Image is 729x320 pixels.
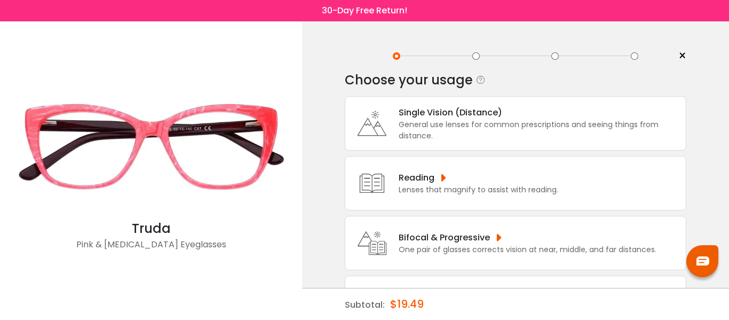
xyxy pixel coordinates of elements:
div: $19.49 [390,288,424,319]
div: Lenses that magnify to assist with reading. [399,184,558,196]
div: General use lenses for common prescriptions and seeing things from distance. [399,119,680,142]
span: × [678,48,686,64]
a: × [670,48,686,64]
img: chat [696,256,709,266]
div: Bifocal & Progressive [399,231,656,244]
div: Single Vision (Distance) [399,106,680,119]
div: Truda [5,219,297,238]
div: Pink & [MEDICAL_DATA] Eyeglasses [5,238,297,260]
img: Pink Truda - Acetate Eyeglasses [5,73,297,219]
div: One pair of glasses corrects vision at near, middle, and far distances. [399,244,656,255]
div: Choose your usage [345,69,473,91]
div: Reading [399,171,558,184]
